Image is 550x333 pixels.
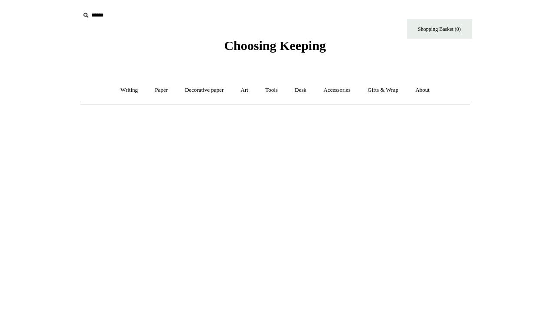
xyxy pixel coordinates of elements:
a: Art [233,79,256,102]
a: Tools [257,79,286,102]
a: Choosing Keeping [224,45,326,51]
a: Writing [113,79,146,102]
a: Desk [287,79,314,102]
a: Paper [147,79,176,102]
a: Shopping Basket (0) [407,19,472,39]
span: Choosing Keeping [224,38,326,53]
a: Accessories [316,79,358,102]
a: Gifts & Wrap [360,79,406,102]
a: About [407,79,437,102]
a: Decorative paper [177,79,231,102]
